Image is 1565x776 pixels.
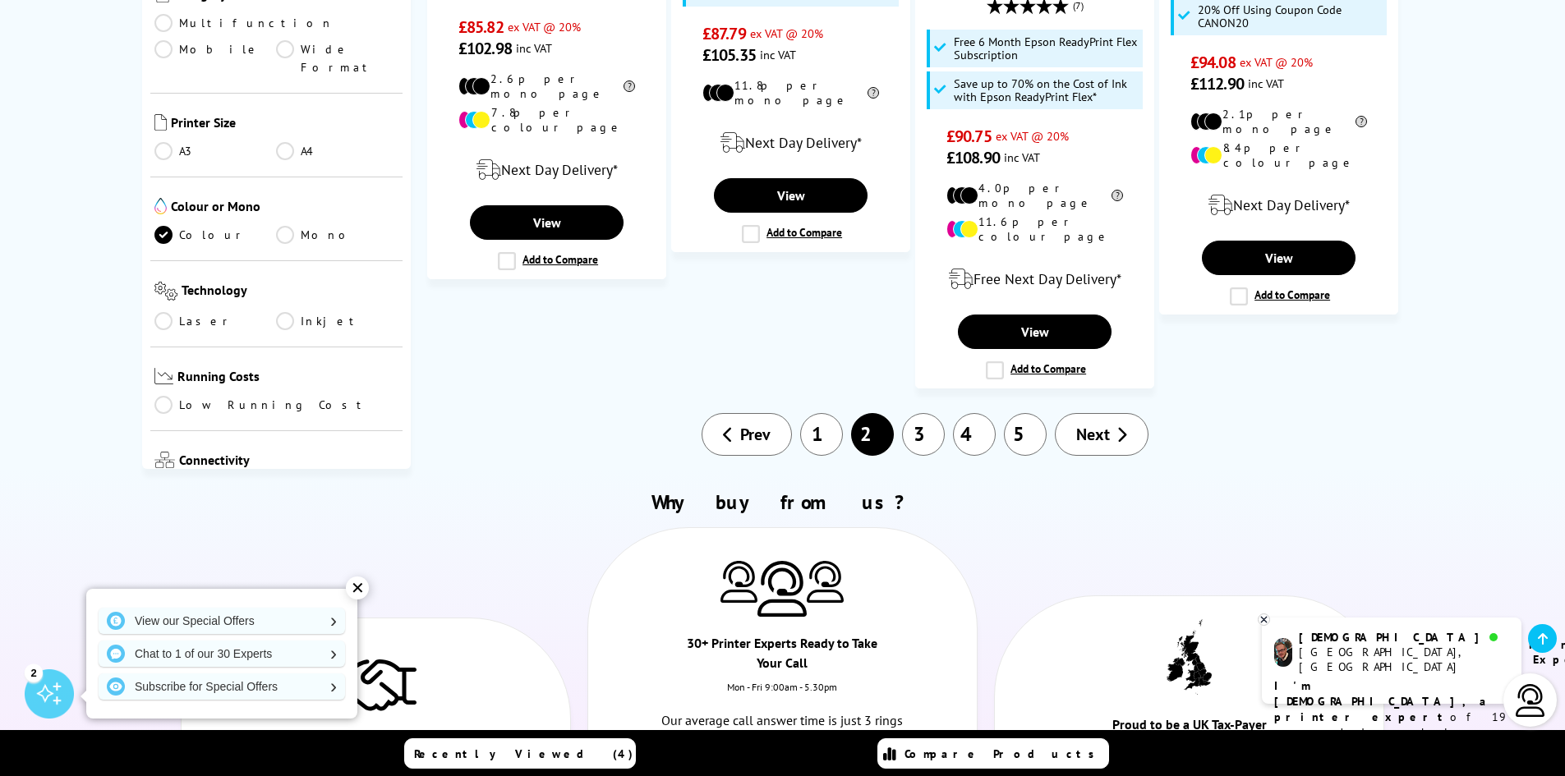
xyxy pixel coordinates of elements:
[680,120,901,166] div: modal_delivery
[1299,630,1508,645] div: [DEMOGRAPHIC_DATA]
[986,361,1086,379] label: Add to Compare
[154,114,167,131] img: Printer Size
[954,77,1139,103] span: Save up to 70% on the Cost of Ink with Epson ReadyPrint Flex*
[1190,107,1367,136] li: 2.1p per mono page
[276,226,398,244] a: Mono
[1202,241,1355,275] a: View
[1230,287,1330,305] label: Add to Compare
[182,282,398,304] span: Technology
[99,608,345,634] a: View our Special Offers
[685,633,880,681] div: 30+ Printer Experts Ready to Take Your Call
[877,738,1109,769] a: Compare Products
[276,312,398,330] a: Inkjet
[179,452,399,471] span: Connectivity
[742,225,842,243] label: Add to Compare
[1004,149,1040,165] span: inc VAT
[946,126,992,147] span: £90.75
[904,746,1103,761] span: Compare Products
[154,14,334,32] a: Multifunction
[154,282,178,301] img: Technology
[702,413,792,456] a: Prev
[1004,413,1047,456] a: 5
[334,651,417,717] img: Trusted Service
[1168,182,1389,228] div: modal_delivery
[99,641,345,667] a: Chat to 1 of our 30 Experts
[807,561,844,603] img: Printer Experts
[458,71,635,101] li: 2.6p per mono page
[154,198,167,214] img: Colour or Mono
[958,315,1111,349] a: View
[154,40,277,76] a: Mobile
[946,147,1000,168] span: £108.90
[1274,638,1292,667] img: chris-livechat.png
[346,576,369,599] div: ✕
[177,368,398,388] span: Running Costs
[714,178,867,213] a: View
[171,114,399,134] span: Printer Size
[171,198,399,218] span: Colour or Mono
[154,142,277,160] a: A3
[996,128,1069,144] span: ex VAT @ 20%
[954,35,1139,62] span: Free 6 Month Epson ReadyPrint Flex Subscription
[750,25,823,41] span: ex VAT @ 20%
[458,105,635,135] li: 7.8p per colour page
[946,214,1123,244] li: 11.6p per colour page
[1190,73,1244,94] span: £112.90
[154,312,277,330] a: Laser
[508,19,581,34] span: ex VAT @ 20%
[414,746,633,761] span: Recently Viewed (4)
[1190,140,1367,170] li: 8.4p per colour page
[154,396,399,414] a: Low Running Cost
[458,16,504,38] span: £85.82
[757,561,807,618] img: Printer Experts
[702,44,756,66] span: £105.35
[173,489,1393,515] h2: Why buy from us?
[1274,678,1509,772] p: of 19 years! I can help you choose the right product
[924,256,1145,302] div: modal_delivery
[760,47,796,62] span: inc VAT
[276,40,398,76] a: Wide Format
[25,664,43,682] div: 2
[902,413,945,456] a: 3
[647,709,918,732] p: Our average call answer time is just 3 rings
[1167,619,1212,695] img: UK tax payer
[1240,54,1313,70] span: ex VAT @ 20%
[702,78,879,108] li: 11.8p per mono page
[720,561,757,603] img: Printer Experts
[1299,645,1508,674] div: [GEOGRAPHIC_DATA], [GEOGRAPHIC_DATA]
[588,681,977,709] div: Mon - Fri 9:00am - 5.30pm
[498,252,598,270] label: Add to Compare
[800,413,843,456] a: 1
[1076,424,1110,445] span: Next
[1274,678,1491,724] b: I'm [DEMOGRAPHIC_DATA], a printer expert
[404,738,636,769] a: Recently Viewed (4)
[458,38,512,59] span: £102.98
[99,673,345,700] a: Subscribe for Special Offers
[946,181,1123,210] li: 4.0p per mono page
[702,23,746,44] span: £87.79
[276,142,398,160] a: A4
[154,368,174,385] img: Running Costs
[1190,52,1236,73] span: £94.08
[470,205,623,240] a: View
[154,226,277,244] a: Colour
[436,147,657,193] div: modal_delivery
[1055,413,1148,456] a: Next
[1198,3,1383,30] span: 20% Off Using Coupon Code CANON20
[516,40,552,56] span: inc VAT
[1514,684,1547,717] img: user-headset-light.svg
[740,424,771,445] span: Prev
[154,452,175,468] img: Connectivity
[1092,714,1287,742] div: Proud to be a UK Tax-Payer
[953,413,996,456] a: 4
[1248,76,1284,91] span: inc VAT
